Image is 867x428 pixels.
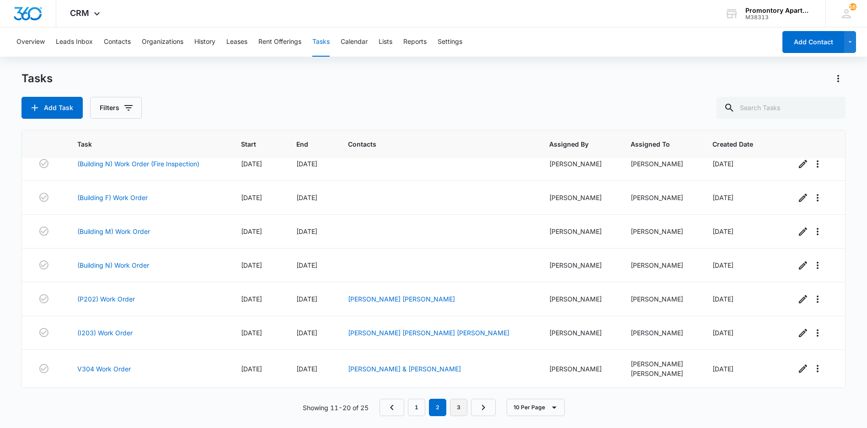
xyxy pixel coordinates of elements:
[408,399,425,416] a: Page 1
[631,294,690,304] div: [PERSON_NAME]
[296,160,317,168] span: [DATE]
[241,139,261,149] span: Start
[631,139,677,149] span: Assigned To
[745,14,812,21] div: account id
[104,27,131,57] button: Contacts
[471,399,496,416] a: Next Page
[631,369,690,378] div: [PERSON_NAME]
[258,27,301,57] button: Rent Offerings
[241,227,262,235] span: [DATE]
[348,139,514,149] span: Contacts
[745,7,812,14] div: account name
[77,159,199,169] a: (Building N) Work Order (Fire Inspection)
[348,365,461,373] a: [PERSON_NAME] & [PERSON_NAME]
[194,27,215,57] button: History
[241,329,262,337] span: [DATE]
[712,365,733,373] span: [DATE]
[16,27,45,57] button: Overview
[90,97,142,119] button: Filters
[21,97,83,119] button: Add Task
[712,227,733,235] span: [DATE]
[379,27,392,57] button: Lists
[77,328,133,338] a: (I203) Work Order
[712,139,760,149] span: Created Date
[56,27,93,57] button: Leads Inbox
[226,27,247,57] button: Leases
[70,8,89,18] span: CRM
[241,365,262,373] span: [DATE]
[403,27,427,57] button: Reports
[549,159,609,169] div: [PERSON_NAME]
[507,399,565,416] button: 10 Per Page
[712,329,733,337] span: [DATE]
[712,295,733,303] span: [DATE]
[296,139,313,149] span: End
[631,260,690,270] div: [PERSON_NAME]
[712,160,733,168] span: [DATE]
[631,159,690,169] div: [PERSON_NAME]
[712,194,733,201] span: [DATE]
[348,329,509,337] a: [PERSON_NAME] [PERSON_NAME] [PERSON_NAME]
[241,194,262,201] span: [DATE]
[450,399,467,416] a: Page 3
[712,261,733,269] span: [DATE]
[831,71,846,86] button: Actions
[429,399,446,416] em: 2
[717,97,846,119] input: Search Tasks
[849,3,856,11] span: 161
[549,139,596,149] span: Assigned By
[77,227,150,236] a: (Building M) Work Order
[438,27,462,57] button: Settings
[631,328,690,338] div: [PERSON_NAME]
[77,139,206,149] span: Task
[631,359,690,369] div: [PERSON_NAME]
[549,193,609,202] div: [PERSON_NAME]
[341,27,368,57] button: Calendar
[77,294,135,304] a: (P202) Work Order
[549,227,609,236] div: [PERSON_NAME]
[549,364,609,374] div: [PERSON_NAME]
[142,27,183,57] button: Organizations
[348,295,455,303] a: [PERSON_NAME] [PERSON_NAME]
[296,365,317,373] span: [DATE]
[296,194,317,201] span: [DATE]
[241,160,262,168] span: [DATE]
[77,364,131,374] a: V304 Work Order
[241,295,262,303] span: [DATE]
[303,403,369,412] p: Showing 11-20 of 25
[380,399,404,416] a: Previous Page
[296,227,317,235] span: [DATE]
[549,328,609,338] div: [PERSON_NAME]
[849,3,856,11] div: notifications count
[549,294,609,304] div: [PERSON_NAME]
[21,72,53,85] h1: Tasks
[77,193,148,202] a: (Building F) Work Order
[312,27,330,57] button: Tasks
[241,261,262,269] span: [DATE]
[296,329,317,337] span: [DATE]
[549,260,609,270] div: [PERSON_NAME]
[782,31,844,53] button: Add Contact
[296,261,317,269] span: [DATE]
[296,295,317,303] span: [DATE]
[380,399,496,416] nav: Pagination
[631,193,690,202] div: [PERSON_NAME]
[77,260,149,270] a: (Building N) Work Order
[631,227,690,236] div: [PERSON_NAME]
